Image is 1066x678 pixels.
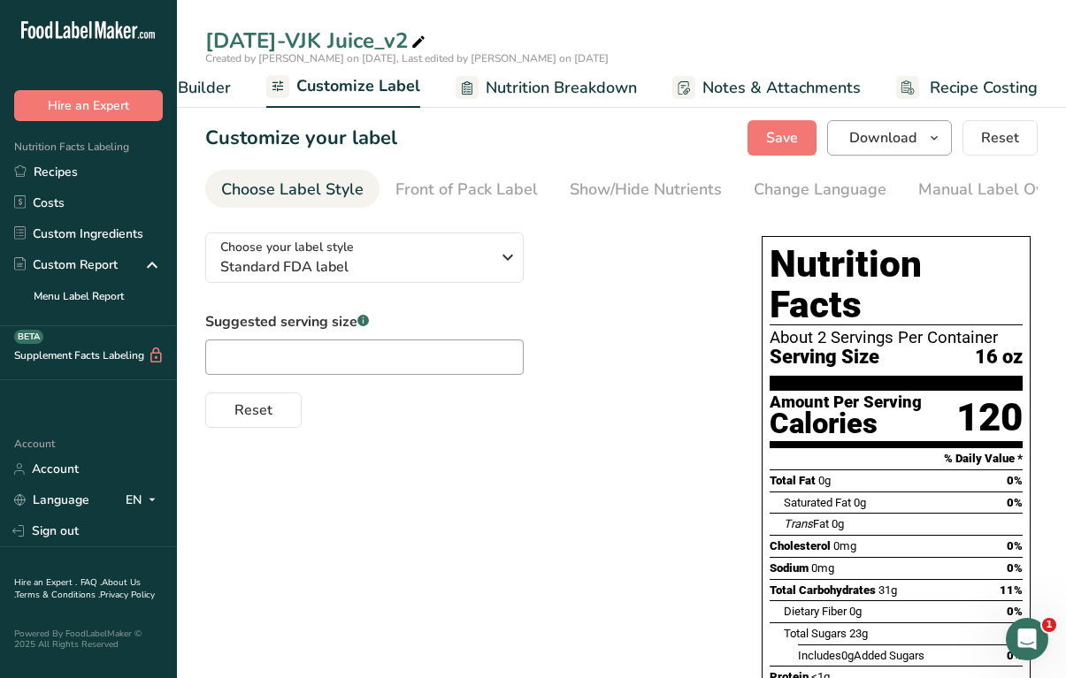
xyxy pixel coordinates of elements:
[205,51,609,65] span: Created by [PERSON_NAME] on [DATE], Last edited by [PERSON_NAME] on [DATE]
[14,576,77,589] a: Hire an Expert .
[125,76,231,100] span: Recipe Builder
[126,490,163,511] div: EN
[832,517,844,530] span: 0g
[486,76,637,100] span: Nutrition Breakdown
[14,90,163,121] button: Hire an Expert
[770,474,816,487] span: Total Fat
[14,330,43,344] div: BETA
[14,255,118,274] div: Custom Report
[1007,561,1023,575] span: 0%
[1007,539,1023,552] span: 0%
[205,232,524,283] button: Choose your label style Standard FDA label
[1007,605,1023,618] span: 0%
[818,474,831,487] span: 0g
[770,347,879,369] span: Serving Size
[456,68,637,108] a: Nutrition Breakdown
[770,244,1023,325] h1: Nutrition Facts
[770,539,831,552] span: Cholesterol
[784,605,847,618] span: Dietary Fiber
[296,74,420,98] span: Customize Label
[854,496,866,509] span: 0g
[798,649,924,662] span: Includes Added Sugars
[770,561,809,575] span: Sodium
[827,120,952,156] button: Download
[1006,618,1048,660] iframe: Intercom live chat
[841,649,854,662] span: 0g
[770,448,1023,469] section: % Daily Value *
[15,589,100,601] a: Terms & Conditions .
[570,178,722,202] div: Show/Hide Nutrients
[205,311,524,332] label: Suggested serving size
[766,127,798,149] span: Save
[981,127,1019,149] span: Reset
[878,583,897,597] span: 31g
[770,583,876,597] span: Total Carbohydrates
[784,627,847,640] span: Total Sugars
[962,120,1038,156] button: Reset
[205,392,302,428] button: Reset
[930,76,1038,100] span: Recipe Costing
[784,517,829,530] span: Fat
[770,329,1023,347] div: About 2 Servings Per Container
[234,400,272,421] span: Reset
[770,411,922,437] div: Calories
[849,127,916,149] span: Download
[14,484,89,515] a: Language
[849,627,868,640] span: 23g
[100,589,155,601] a: Privacy Policy
[205,124,397,153] h1: Customize your label
[811,561,834,575] span: 0mg
[975,347,1023,369] span: 16 oz
[81,576,102,589] a: FAQ .
[1000,583,1023,597] span: 11%
[266,66,420,109] a: Customize Label
[220,256,490,278] span: Standard FDA label
[784,517,813,530] i: Trans
[833,539,856,552] span: 0mg
[1007,474,1023,487] span: 0%
[784,496,851,509] span: Saturated Fat
[14,576,141,601] a: About Us .
[221,178,364,202] div: Choose Label Style
[1042,618,1056,632] span: 1
[1007,496,1023,509] span: 0%
[672,68,861,108] a: Notes & Attachments
[754,178,886,202] div: Change Language
[896,68,1038,108] a: Recipe Costing
[14,628,163,650] div: Powered By FoodLabelMaker © 2025 All Rights Reserved
[395,178,538,202] div: Front of Pack Label
[1007,649,1023,662] span: 0%
[956,394,1023,441] div: 120
[770,394,922,411] div: Amount Per Serving
[205,25,429,57] div: [DATE]-VJK Juice_v2
[849,605,862,618] span: 0g
[748,120,817,156] button: Save
[702,76,861,100] span: Notes & Attachments
[220,238,354,256] span: Choose your label style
